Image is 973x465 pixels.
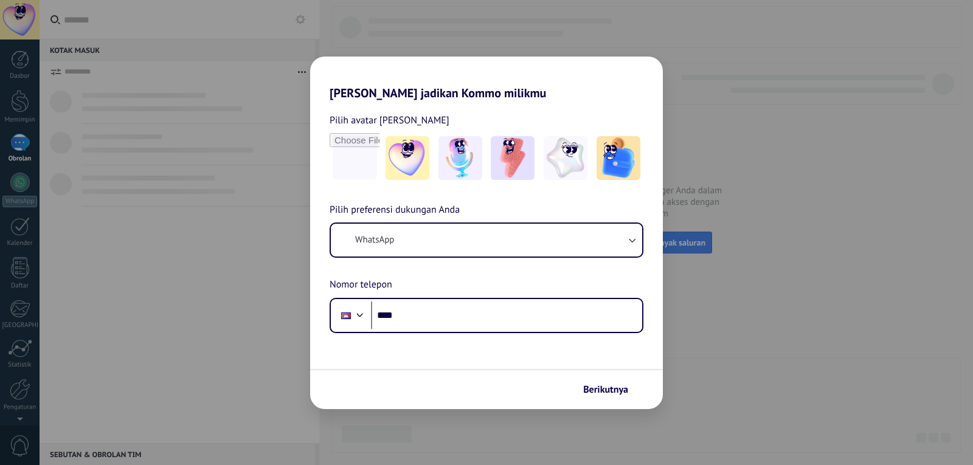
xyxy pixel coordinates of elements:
[491,136,535,180] img: -3.jpeg
[331,224,642,257] button: WhatsApp
[330,278,392,291] font: Nomor telepon
[330,114,449,126] font: Pilih avatar [PERSON_NAME]
[597,136,640,180] img: -5.jpeg
[355,234,394,246] font: WhatsApp
[544,136,587,180] img: -4.jpeg
[386,136,429,180] img: -1.jpeg
[578,379,645,400] button: Berikutnya
[334,303,358,328] div: Kamboja: + 855
[330,204,460,216] font: Pilih preferensi dukungan Anda
[330,85,546,101] font: [PERSON_NAME] jadikan Kommo milikmu
[438,136,482,180] img: -2.jpeg
[583,384,628,396] font: Berikutnya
